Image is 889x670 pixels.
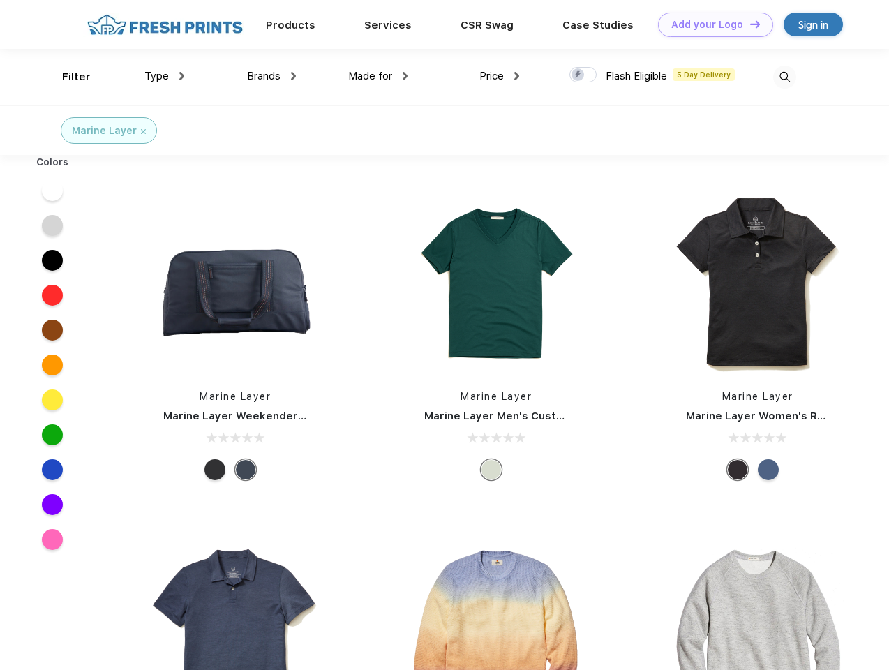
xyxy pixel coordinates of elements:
div: Phantom [204,459,225,480]
img: filter_cancel.svg [141,129,146,134]
div: Black [727,459,748,480]
div: Marine Layer [72,124,137,138]
a: Marine Layer [461,391,532,402]
span: Type [144,70,169,82]
img: dropdown.png [291,72,296,80]
a: Marine Layer Men's Custom Dyed Signature V-Neck [424,410,701,422]
span: Price [479,70,504,82]
a: Marine Layer Weekender Bag [163,410,321,422]
span: Brands [247,70,281,82]
img: fo%20logo%202.webp [83,13,247,37]
div: Colors [26,155,80,170]
span: Flash Eligible [606,70,667,82]
a: Services [364,19,412,31]
div: Any Color [481,459,502,480]
span: 5 Day Delivery [673,68,735,81]
img: func=resize&h=266 [142,190,328,375]
div: Filter [62,69,91,85]
a: Marine Layer [722,391,793,402]
a: Marine Layer [200,391,271,402]
img: func=resize&h=266 [403,190,589,375]
a: Products [266,19,315,31]
div: Add your Logo [671,19,743,31]
a: Sign in [784,13,843,36]
img: dropdown.png [179,72,184,80]
div: Navy [235,459,256,480]
img: DT [750,20,760,28]
img: dropdown.png [514,72,519,80]
div: Sign in [798,17,828,33]
img: desktop_search.svg [773,66,796,89]
img: func=resize&h=266 [665,190,851,375]
span: Made for [348,70,392,82]
div: Navy [758,459,779,480]
img: dropdown.png [403,72,408,80]
a: CSR Swag [461,19,514,31]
